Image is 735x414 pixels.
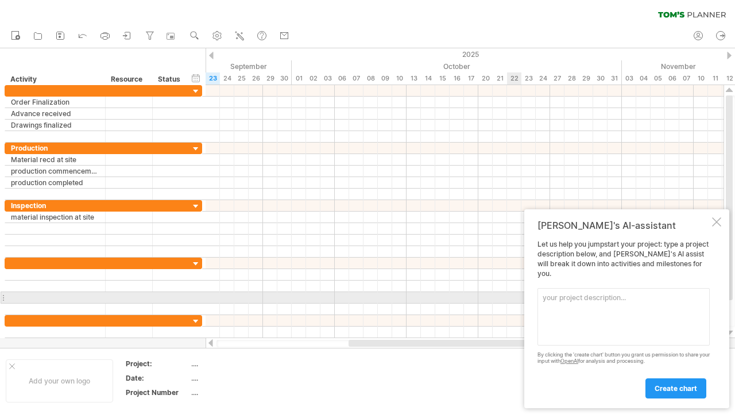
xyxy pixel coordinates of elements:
div: Status [158,74,183,85]
div: Monday, 29 September 2025 [263,72,277,85]
div: Thursday, 9 October 2025 [378,72,392,85]
div: Resource [111,74,146,85]
div: Wednesday, 8 October 2025 [363,72,378,85]
div: Monday, 3 November 2025 [622,72,636,85]
div: Wednesday, 29 October 2025 [579,72,593,85]
div: [PERSON_NAME]'s AI-assistant [537,220,710,231]
div: Tuesday, 28 October 2025 [564,72,579,85]
div: .... [191,359,288,369]
div: Thursday, 23 October 2025 [521,72,536,85]
div: Tuesday, 30 September 2025 [277,72,292,85]
div: October 2025 [292,60,622,72]
div: Friday, 26 September 2025 [249,72,263,85]
div: Project Number [126,388,189,397]
a: OpenAI [560,358,578,364]
div: Advance received [11,108,99,119]
div: Monday, 10 November 2025 [694,72,708,85]
div: Activity [10,74,99,85]
div: Wednesday, 22 October 2025 [507,72,521,85]
div: production commencement [11,166,99,177]
div: Friday, 10 October 2025 [392,72,407,85]
span: create chart [655,384,697,393]
div: Tuesday, 4 November 2025 [636,72,651,85]
div: Thursday, 2 October 2025 [306,72,320,85]
div: Tuesday, 7 October 2025 [349,72,363,85]
div: material inspection at site [11,212,99,223]
div: Wednesday, 15 October 2025 [435,72,450,85]
div: .... [191,388,288,397]
div: Monday, 20 October 2025 [478,72,493,85]
div: Wednesday, 5 November 2025 [651,72,665,85]
div: Thursday, 16 October 2025 [450,72,464,85]
div: Thursday, 30 October 2025 [593,72,608,85]
a: create chart [645,378,706,398]
div: Add your own logo [6,359,113,402]
div: Monday, 27 October 2025 [550,72,564,85]
div: Thursday, 6 November 2025 [665,72,679,85]
div: Tuesday, 11 November 2025 [708,72,722,85]
div: production completed [11,177,99,188]
div: Material recd at site [11,154,99,165]
div: Project: [126,359,189,369]
div: Let us help you jumpstart your project: type a project description below, and [PERSON_NAME]'s AI ... [537,240,710,398]
div: Tuesday, 14 October 2025 [421,72,435,85]
div: Thursday, 25 September 2025 [234,72,249,85]
div: Tuesday, 23 September 2025 [206,72,220,85]
div: Order Finalization [11,97,99,108]
div: Drawings finalized [11,120,99,131]
div: Date: [126,373,189,383]
div: Friday, 31 October 2025 [608,72,622,85]
div: Production [11,143,99,154]
div: Tuesday, 21 October 2025 [493,72,507,85]
div: Friday, 7 November 2025 [679,72,694,85]
div: Monday, 13 October 2025 [407,72,421,85]
div: .... [191,373,288,383]
div: Inspection [11,200,99,211]
div: Friday, 17 October 2025 [464,72,478,85]
div: Friday, 3 October 2025 [320,72,335,85]
div: Friday, 24 October 2025 [536,72,550,85]
div: Wednesday, 1 October 2025 [292,72,306,85]
div: By clicking the 'create chart' button you grant us permission to share your input with for analys... [537,352,710,365]
div: Wednesday, 24 September 2025 [220,72,234,85]
div: Monday, 6 October 2025 [335,72,349,85]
